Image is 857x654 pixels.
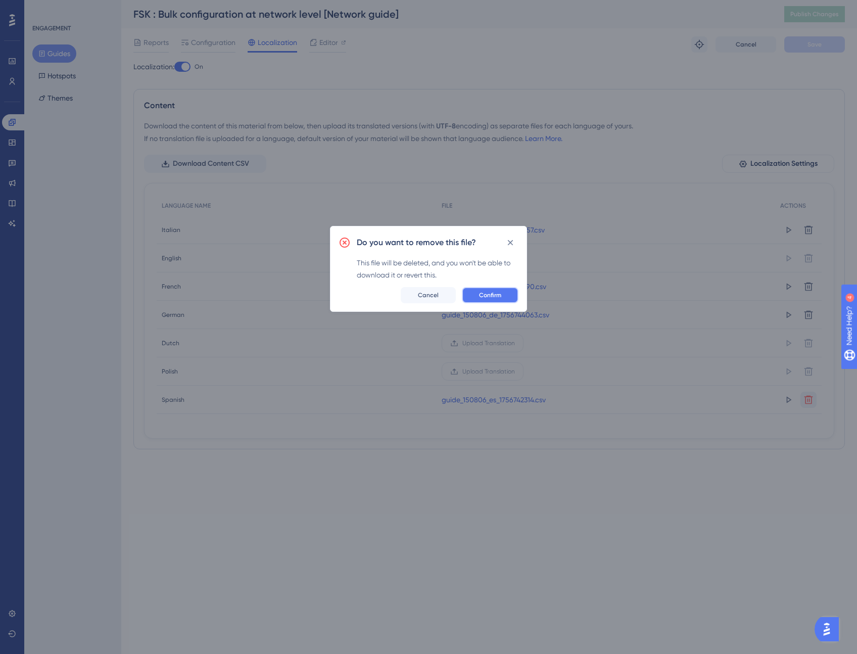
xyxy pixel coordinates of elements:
div: 4 [70,5,73,13]
iframe: UserGuiding AI Assistant Launcher [815,614,845,644]
span: Cancel [418,291,439,299]
span: Confirm [479,291,501,299]
h2: Do you want to remove this file? [357,237,476,249]
div: This file will be deleted, and you won't be able to download it or revert this. [357,257,518,281]
span: Need Help? [24,3,63,15]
